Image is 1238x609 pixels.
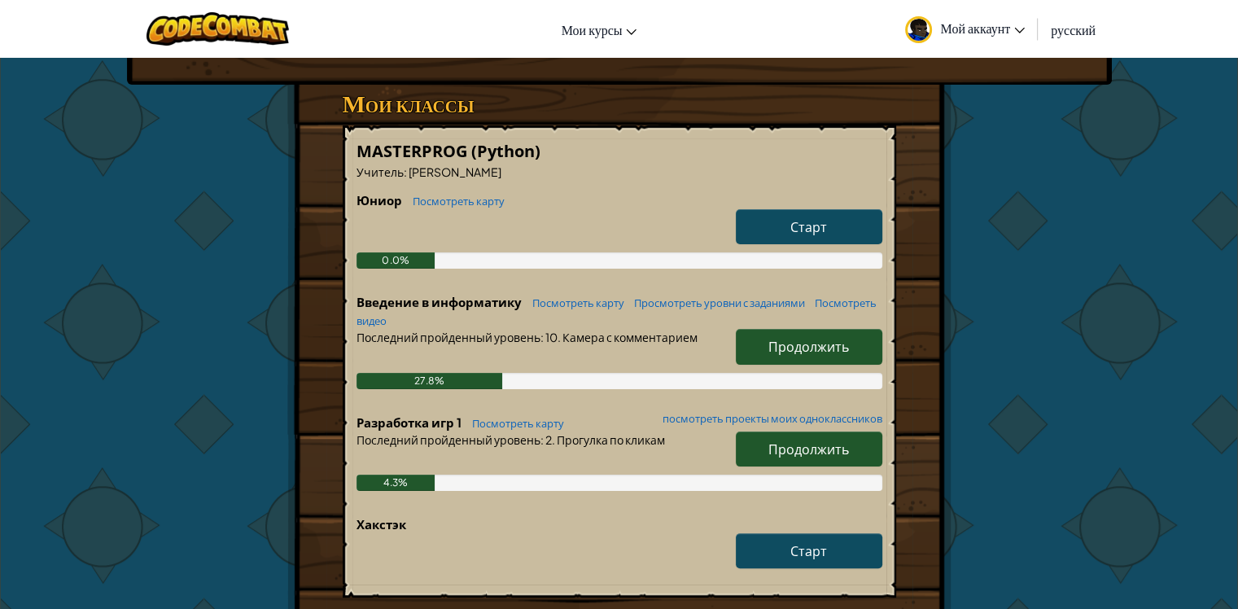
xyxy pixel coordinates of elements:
ya-tr-span: Посмотреть карту [472,417,564,430]
div: 27.8% [357,373,503,389]
ya-tr-span: Введение в информатику [357,294,522,309]
ya-tr-span: Камера с комментарием [562,330,698,344]
a: Старт [736,533,882,568]
ya-tr-span: русский [1051,21,1096,38]
ya-tr-span: Последний пройденный уровень [357,432,540,447]
div: 4.3% [357,475,435,491]
ya-tr-span: Юниор [357,192,402,208]
ya-tr-span: Мой аккаунт [940,20,1010,37]
ya-tr-span: : [404,164,407,179]
img: Логотип CodeCombat [147,12,289,46]
ya-tr-span: [PERSON_NAME] [409,164,501,179]
ya-tr-span: Разработка игр 1 [357,414,462,430]
ya-tr-span: Старт [790,542,827,559]
ya-tr-span: MASTERPROG [357,140,467,162]
ya-tr-span: Учитель [357,164,404,179]
ya-tr-span: Старт [790,218,827,235]
img: avatar [905,16,932,43]
ya-tr-span: Посмотреть карту [532,296,624,309]
a: Мои курсы [553,7,645,51]
a: Мой аккаунт [897,3,1033,55]
a: русский [1043,7,1104,51]
ya-tr-span: Посмотреть карту [413,195,505,208]
div: 0.0% [357,252,435,269]
ya-tr-span: (Python) [471,140,540,162]
ya-tr-span: Мои курсы [562,21,623,38]
ya-tr-span: посмотреть проекты моих одноклассников [663,412,882,425]
ya-tr-span: 10. [545,330,561,344]
ya-tr-span: Продолжить [768,440,849,458]
ya-tr-span: Мои классы [343,87,475,118]
ya-tr-span: 2. [545,432,555,447]
ya-tr-span: : [540,432,544,447]
ya-tr-span: Просмотреть уровни с заданиями [634,296,805,309]
ya-tr-span: Продолжить [768,338,849,355]
ya-tr-span: Прогулка по кликам [557,432,665,447]
ya-tr-span: Хакстэк [357,516,406,532]
ya-tr-span: : [540,330,544,344]
ya-tr-span: Последний пройденный уровень [357,330,540,344]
